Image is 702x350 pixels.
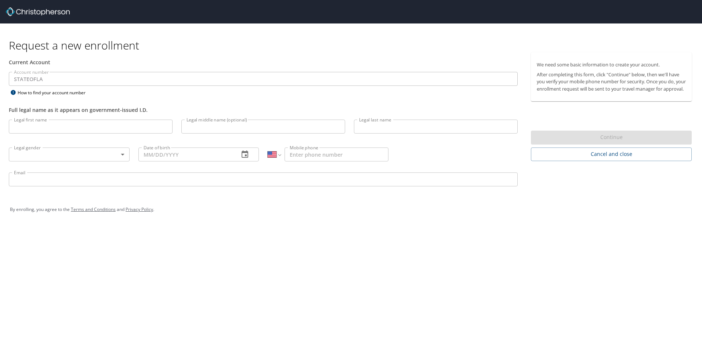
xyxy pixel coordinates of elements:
div: Current Account [9,58,518,66]
a: Terms and Conditions [71,206,116,212]
img: cbt logo [6,7,70,16]
p: We need some basic information to create your account. [537,61,686,68]
span: Cancel and close [537,150,686,159]
input: Enter phone number [285,147,388,161]
h1: Request a new enrollment [9,38,698,52]
a: Privacy Policy [126,206,153,212]
div: Full legal name as it appears on government-issued I.D. [9,106,518,114]
div: ​ [9,147,130,161]
div: By enrolling, you agree to the and . [10,200,692,219]
button: Cancel and close [531,147,692,161]
p: After completing this form, click "Continue" below, then we'll have you verify your mobile phone ... [537,71,686,92]
input: MM/DD/YYYY [138,147,234,161]
div: How to find your account number [9,88,101,97]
